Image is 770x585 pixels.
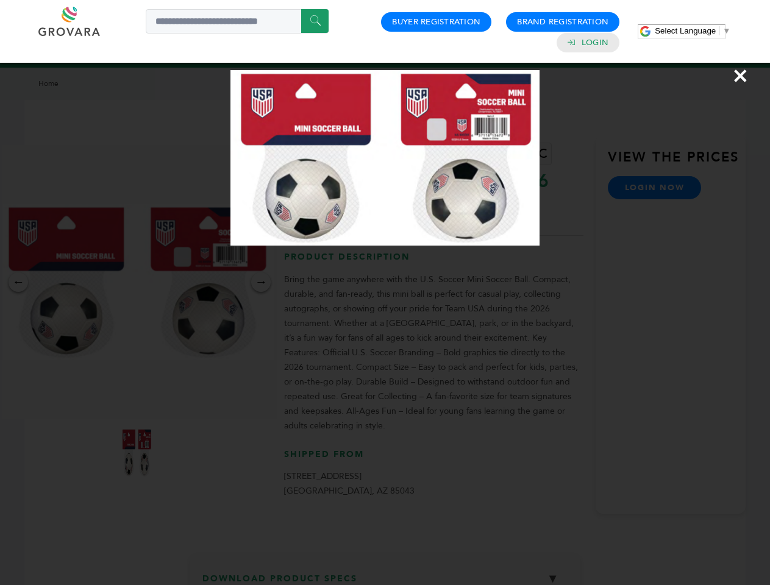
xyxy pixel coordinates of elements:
span: Select Language [655,26,716,35]
a: Login [582,37,608,48]
span: × [732,58,749,93]
a: Buyer Registration [392,16,480,27]
input: Search a product or brand... [146,9,329,34]
a: Brand Registration [517,16,608,27]
span: ▼ [722,26,730,35]
a: Select Language​ [655,26,730,35]
img: Image Preview [230,70,540,246]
